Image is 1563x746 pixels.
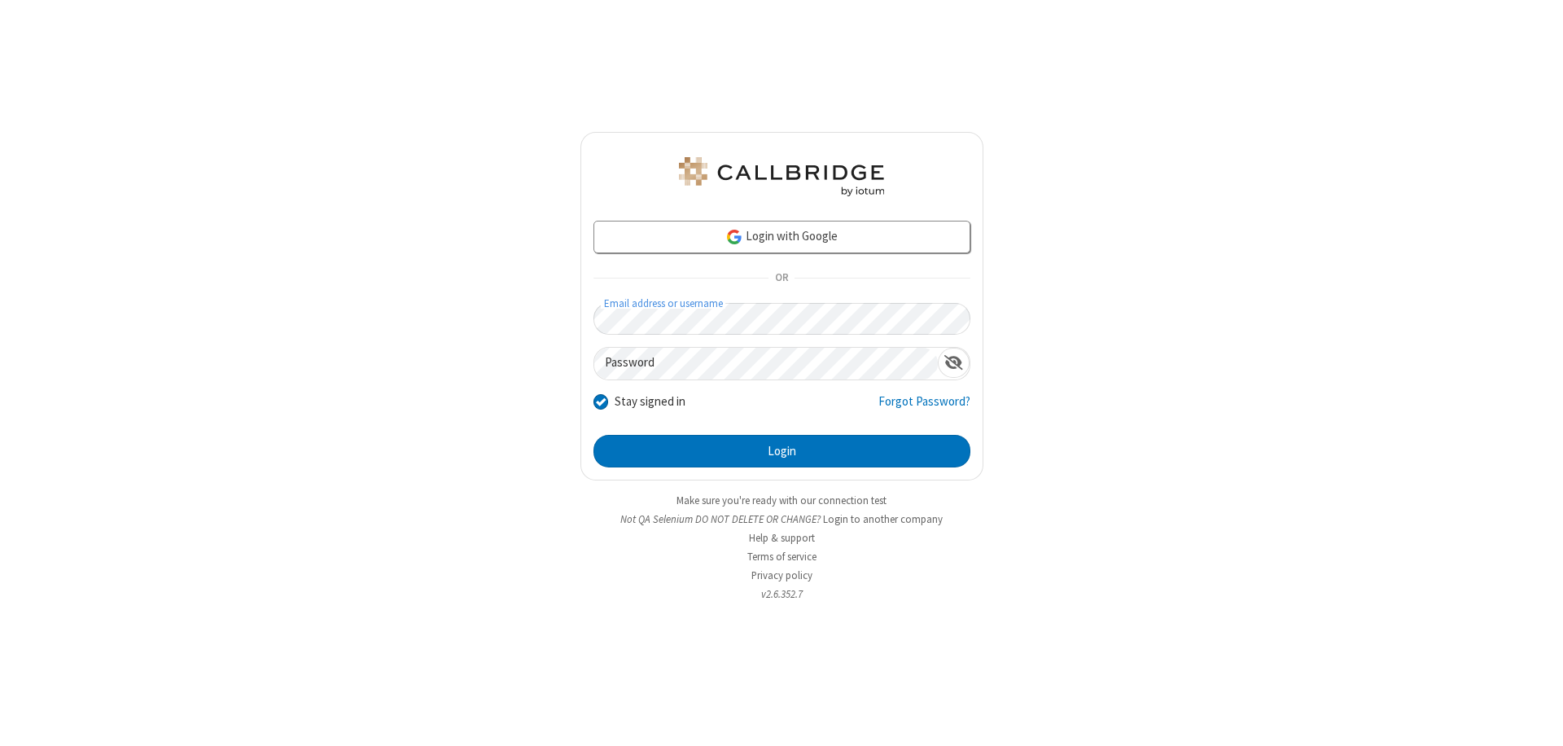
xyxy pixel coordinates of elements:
li: v2.6.352.7 [580,586,983,602]
a: Make sure you're ready with our connection test [676,494,887,507]
input: Password [594,348,938,380]
div: Show password [938,348,970,378]
input: Email address or username [593,303,970,335]
a: Privacy policy [751,568,812,582]
button: Login [593,435,970,467]
span: OR [768,267,795,290]
label: Stay signed in [615,393,685,411]
a: Forgot Password? [878,393,970,423]
a: Help & support [749,531,815,545]
img: QA Selenium DO NOT DELETE OR CHANGE [676,157,887,196]
a: Terms of service [747,550,817,564]
a: Login with Google [593,221,970,253]
img: google-icon.png [725,228,743,246]
li: Not QA Selenium DO NOT DELETE OR CHANGE? [580,511,983,527]
button: Login to another company [823,511,943,527]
